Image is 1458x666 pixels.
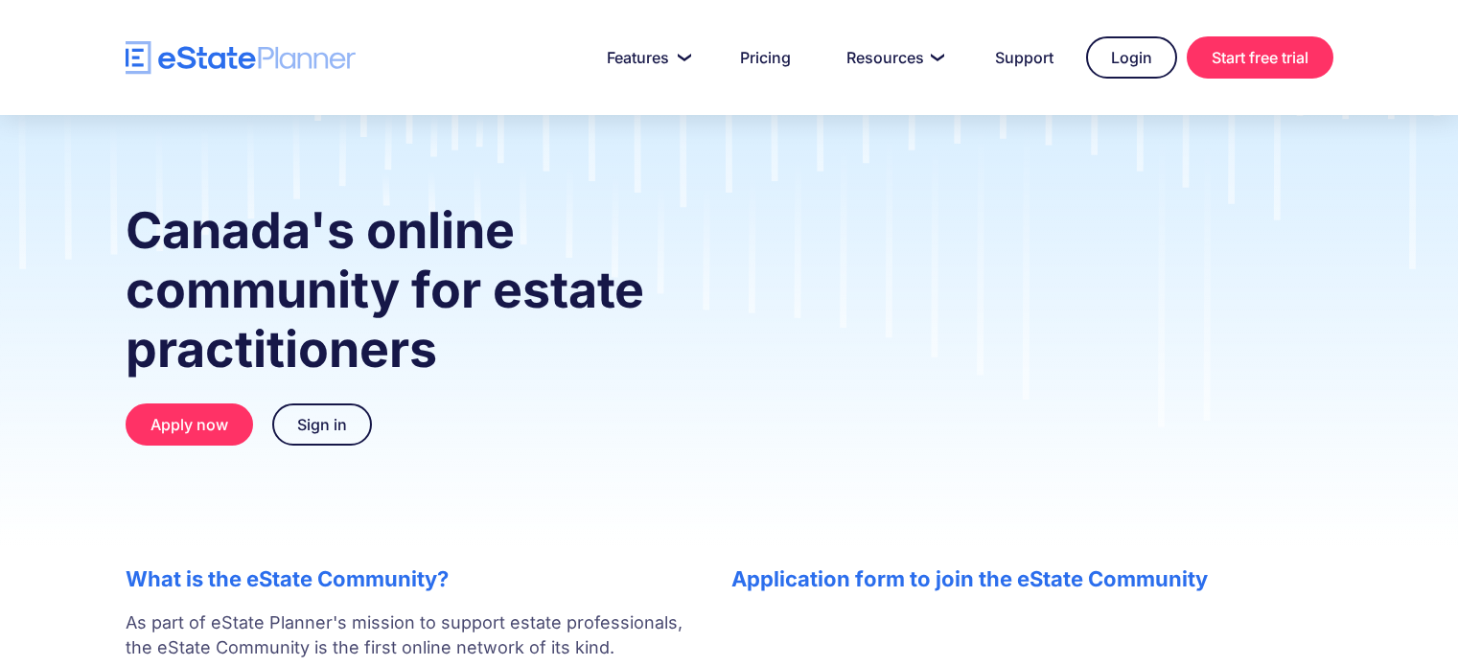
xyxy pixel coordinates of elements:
[823,38,962,77] a: Resources
[972,38,1076,77] a: Support
[272,403,372,446] a: Sign in
[126,610,693,660] p: As part of eState Planner's mission to support estate professionals, the eState Community is the ...
[126,41,356,75] a: home
[731,566,1333,591] h2: Application form to join the eState Community
[717,38,814,77] a: Pricing
[584,38,707,77] a: Features
[126,566,693,591] h2: What is the eState Community?
[1187,36,1333,79] a: Start free trial
[126,403,253,446] a: Apply now
[1086,36,1177,79] a: Login
[126,200,644,379] strong: Canada's online community for estate practitioners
